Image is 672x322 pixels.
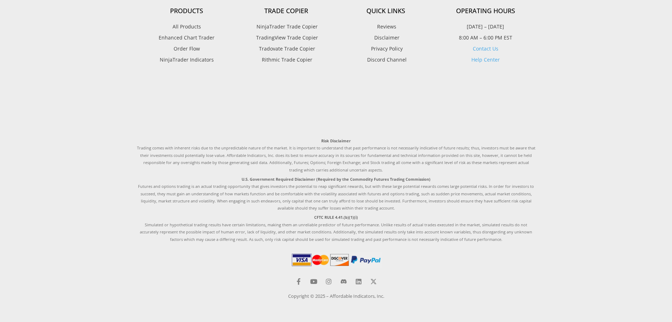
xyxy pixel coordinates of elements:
[137,137,535,174] p: Trading comes with inherent risks due to the unpredictable nature of the market. It is important ...
[336,55,436,64] a: Discord Channel
[436,33,535,42] p: 8:00 AM – 6:00 PM EST
[321,138,351,143] strong: Risk Disclaimer
[336,7,436,15] h4: Quick Links
[473,45,498,52] a: Contact Us
[290,252,382,268] img: PaymentIcons | Affordable Indicators – NinjaTrader
[336,33,436,42] a: Disclaimer
[159,33,215,42] span: Enhanced Chart Trader
[173,22,201,31] span: All Products
[137,80,535,130] iframe: Customer reviews powered by Trustpilot
[369,44,403,53] span: Privacy Policy
[160,55,214,64] span: NinjaTrader Indicators
[436,7,535,15] h4: Operating Hours
[237,44,336,53] a: Tradovate Trade Copier
[137,7,237,15] h4: Products
[237,22,336,31] a: NinjaTrader Trade Copier
[137,33,237,42] a: Enhanced Chart Trader
[436,22,535,31] p: [DATE] – [DATE]
[372,33,400,42] span: Disclaimer
[137,214,535,243] p: Simulated or hypothetical trading results have certain limitations, making them an unreliable pre...
[314,215,358,220] strong: CFTC RULE 4.41.(b)(1)(i)
[336,22,436,31] a: Reviews
[288,293,384,299] a: Copyright © 2025 – Affordable Indicators, Inc.
[260,55,312,64] span: Rithmic Trade Copier
[237,33,336,42] a: TradingView Trade Copier
[174,44,200,53] span: Order Flow
[375,22,396,31] span: Reviews
[137,176,535,212] p: Futures and options trading is an actual trading opportunity that gives investors the potential t...
[254,33,318,42] span: TradingView Trade Copier
[255,22,318,31] span: NinjaTrader Trade Copier
[237,7,336,15] h4: Trade Copier
[137,55,237,64] a: NinjaTrader Indicators
[242,176,430,182] strong: U.S. Government Required Disclaimer (Required by the Commodity Futures Trading Commission)
[365,55,407,64] span: Discord Channel
[471,56,500,63] a: Help Center
[257,44,315,53] span: Tradovate Trade Copier
[237,55,336,64] a: Rithmic Trade Copier
[137,44,237,53] a: Order Flow
[137,22,237,31] a: All Products
[336,44,436,53] a: Privacy Policy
